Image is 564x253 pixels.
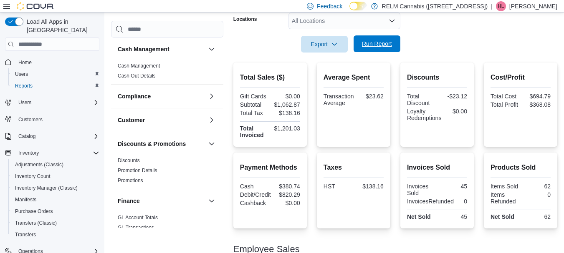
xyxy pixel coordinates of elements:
a: Users [12,69,31,79]
span: Users [18,99,31,106]
div: $694.79 [522,93,551,100]
button: Customer [118,116,205,124]
div: $138.16 [272,110,300,116]
button: Adjustments (Classic) [8,159,103,170]
a: Manifests [12,195,40,205]
div: Loyalty Redemptions [407,108,442,121]
button: Catalog [2,130,103,142]
button: Cash Management [118,45,205,53]
span: Customers [18,116,43,123]
span: Reports [12,81,99,91]
span: HL [498,1,504,11]
span: GL Transactions [118,224,154,231]
div: Gift Cards [240,93,268,100]
span: Users [15,71,28,78]
div: $1,201.03 [272,125,300,132]
span: Users [15,98,99,108]
button: Users [8,68,103,80]
span: Adjustments (Classic) [12,160,99,170]
div: Total Profit [491,101,519,108]
button: Inventory [15,148,42,158]
span: Adjustments (Classic) [15,161,63,168]
div: InvoicesRefunded [407,198,454,205]
span: Catalog [18,133,35,140]
div: 45 [439,183,467,190]
button: Reports [8,80,103,92]
button: Transfers (Classic) [8,217,103,229]
button: Finance [207,196,217,206]
div: $0.00 [272,93,300,100]
a: Customers [15,115,46,125]
button: Customer [207,115,217,125]
div: -$23.12 [439,93,467,100]
span: Manifests [12,195,99,205]
h2: Invoices Sold [407,163,467,173]
button: Users [15,98,35,108]
span: Cash Out Details [118,73,156,79]
div: Items Refunded [491,191,519,205]
div: Debit/Credit [240,191,271,198]
span: Export [306,36,343,53]
div: $820.29 [274,191,300,198]
span: Dark Mode [349,10,350,11]
button: Export [301,36,348,53]
button: Discounts & Promotions [118,140,205,148]
img: Cova [17,2,54,10]
span: Customers [15,114,99,125]
a: Promotions [118,178,143,183]
h3: Discounts & Promotions [118,140,186,148]
button: Catalog [15,131,39,141]
a: Transfers (Classic) [12,218,60,228]
div: Transaction Average [324,93,354,106]
strong: Net Sold [407,213,431,220]
span: Inventory Count [12,171,99,181]
h2: Taxes [324,163,384,173]
span: Transfers (Classic) [15,220,57,226]
span: Feedback [317,2,342,10]
strong: Total Invoiced [240,125,264,138]
h2: Total Sales ($) [240,73,300,83]
div: 0 [457,198,467,205]
span: Transfers [15,231,36,238]
span: Transfers (Classic) [12,218,99,228]
h3: Compliance [118,92,151,100]
button: Customers [2,113,103,125]
span: Inventory Manager (Classic) [12,183,99,193]
div: 62 [522,213,551,220]
div: Items Sold [491,183,519,190]
a: Transfers [12,230,39,240]
p: RELM Cannabis ([STREET_ADDRESS]) [382,1,488,11]
span: Discounts [118,157,140,164]
span: Home [18,59,32,66]
a: Reports [12,81,36,91]
h3: Customer [118,116,145,124]
div: $23.62 [357,93,383,100]
div: Finance [111,213,223,236]
div: HST [324,183,352,190]
button: Open list of options [389,18,395,24]
div: Total Discount [407,93,435,106]
button: Compliance [118,92,205,100]
span: Inventory Manager (Classic) [15,185,78,191]
div: $138.16 [355,183,384,190]
a: Purchase Orders [12,206,56,216]
a: GL Account Totals [118,215,158,220]
div: Cash Management [111,61,223,84]
span: Run Report [362,40,392,48]
button: Compliance [207,91,217,101]
span: Reports [15,83,33,89]
span: Cash Management [118,63,160,69]
div: Invoices Sold [407,183,435,196]
span: Home [15,57,99,67]
h2: Products Sold [491,163,551,173]
h3: Finance [118,197,140,205]
div: $0.00 [272,200,300,206]
h2: Discounts [407,73,467,83]
p: [PERSON_NAME] [509,1,557,11]
span: Inventory [18,150,39,156]
a: Adjustments (Classic) [12,160,67,170]
span: Promotion Details [118,167,157,174]
div: Total Cost [491,93,519,100]
button: Manifests [8,194,103,205]
div: $0.00 [445,108,467,115]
